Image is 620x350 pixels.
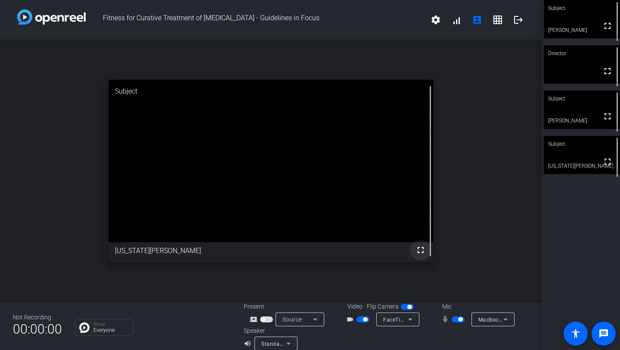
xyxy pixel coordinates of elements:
mat-icon: accessibility [570,328,581,339]
p: Group [93,322,128,326]
span: FaceTime-HD-camera (ingebouwd) (05ac:8514) [383,316,503,323]
span: Standaard - MacBook Air luidsprekers (Built-in) [261,340,379,347]
mat-icon: settings [431,15,441,25]
span: MacBook Air microfoon (Built-in) [478,316,561,323]
div: Speaker [244,326,295,335]
img: white-gradient.svg [17,9,86,25]
div: Subject [544,136,620,152]
mat-icon: fullscreen [415,245,426,255]
mat-icon: logout [513,15,524,25]
span: 00:00:00 [13,319,62,340]
mat-icon: fullscreen [602,66,613,76]
mat-icon: fullscreen [602,156,613,167]
span: Video [347,302,363,311]
div: Subject [544,91,620,107]
mat-icon: screen_share_outline [250,314,260,325]
div: Subject [108,80,434,103]
button: signal_cellular_alt [446,9,467,30]
mat-icon: message [598,328,609,339]
mat-icon: account_box [472,15,482,25]
mat-icon: mic_none [441,314,452,325]
mat-icon: fullscreen [602,21,613,31]
div: Present [244,302,330,311]
div: Director [544,45,620,62]
mat-icon: volume_up [244,338,254,349]
img: Chat Icon [79,322,90,333]
mat-icon: fullscreen [602,111,613,122]
span: Fitness for Curative Treatment of [MEDICAL_DATA] - Guidelines in Focus [86,9,425,30]
div: Not Recording [13,313,62,322]
p: Everyone [93,328,128,333]
div: Mic [434,302,520,311]
span: Source [282,316,302,323]
mat-icon: grid_on [493,15,503,25]
span: Flip Camera [367,302,399,311]
mat-icon: videocam_outline [346,314,356,325]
